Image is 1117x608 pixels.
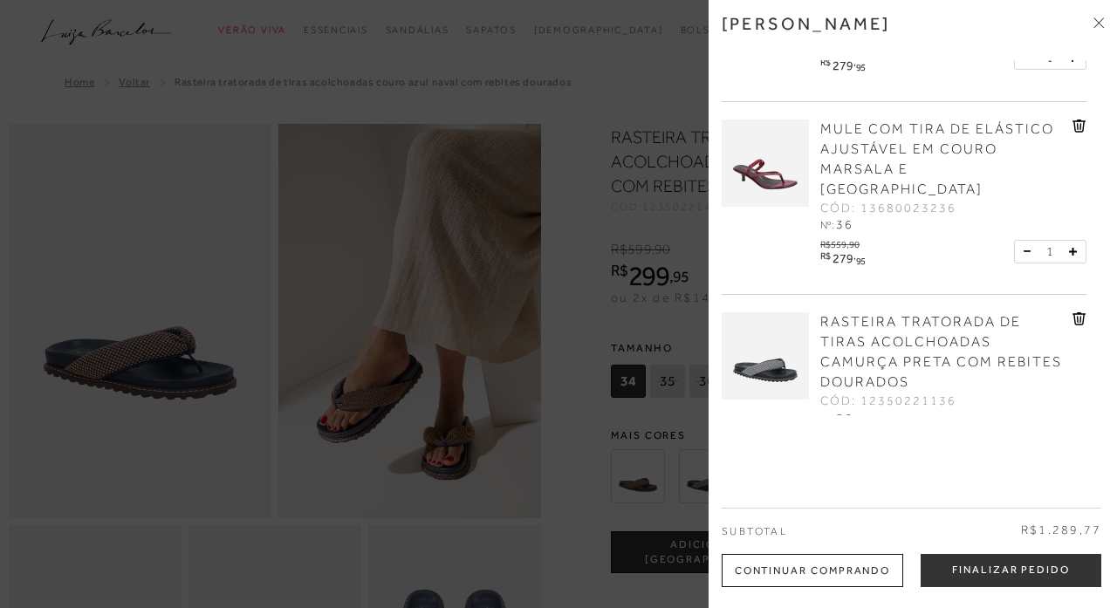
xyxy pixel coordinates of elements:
[820,219,834,231] span: Nº:
[820,235,868,249] div: R$559,90
[856,256,866,266] span: 95
[722,13,891,34] h3: [PERSON_NAME]
[722,554,903,587] div: Continuar Comprando
[853,58,866,67] i: ,
[833,58,853,72] span: 279
[921,554,1101,587] button: Finalizar Pedido
[820,312,1068,393] a: RASTEIRA TRATORADA DE TIRAS ACOLCHOADAS CAMURÇA PRETA COM REBITES DOURADOS
[1046,243,1053,261] span: 1
[1021,522,1101,539] span: R$1.289,77
[820,120,1068,200] a: MULE COM TIRA DE ELÁSTICO AJUSTÁVEL EM COURO MARSALA E [GEOGRAPHIC_DATA]
[836,217,853,231] span: 36
[820,58,830,67] i: R$
[722,525,787,537] span: Subtotal
[820,251,830,261] i: R$
[722,312,809,400] img: RASTEIRA TRATORADA DE TIRAS ACOLCHOADAS CAMURÇA PRETA COM REBITES DOURADOS
[820,393,956,410] span: CÓD: 12350221136
[820,121,1054,197] span: MULE COM TIRA DE ELÁSTICO AJUSTÁVEL EM COURO MARSALA E [GEOGRAPHIC_DATA]
[722,120,809,207] img: MULE COM TIRA DE ELÁSTICO AJUSTÁVEL EM COURO MARSALA E SALTO MÉDIO
[833,251,853,265] span: 279
[853,251,866,261] i: ,
[856,62,866,72] span: 95
[820,314,1062,390] span: RASTEIRA TRATORADA DE TIRAS ACOLCHOADAS CAMURÇA PRETA COM REBITES DOURADOS
[820,200,956,217] span: CÓD: 13680023236
[820,413,834,425] span: Nº:
[836,411,853,425] span: 36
